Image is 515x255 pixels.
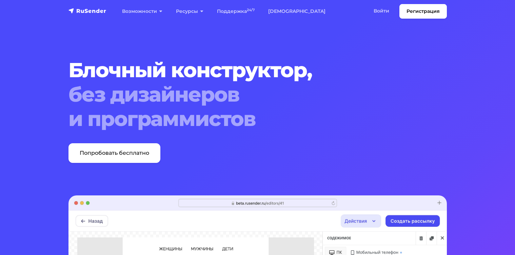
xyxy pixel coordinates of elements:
a: Ресурсы [169,4,210,18]
a: Попробовать бесплатно [68,143,160,163]
span: без дизайнеров и программистов [68,82,415,131]
img: RuSender [68,7,106,14]
a: Возможности [115,4,169,18]
sup: 24/7 [247,8,255,12]
a: Войти [367,4,396,18]
a: [DEMOGRAPHIC_DATA] [261,4,332,18]
h1: Блочный конструктор, [68,58,415,131]
a: Поддержка24/7 [210,4,261,18]
a: Регистрация [399,4,447,19]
